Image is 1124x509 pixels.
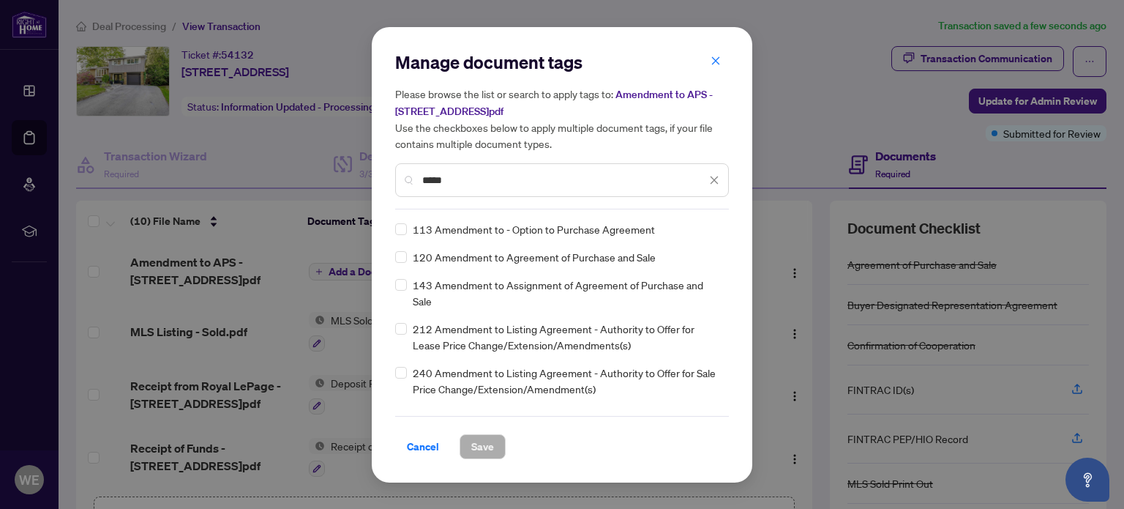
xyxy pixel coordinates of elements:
span: 120 Amendment to Agreement of Purchase and Sale [413,249,656,265]
span: 212 Amendment to Listing Agreement - Authority to Offer for Lease Price Change/Extension/Amendmen... [413,321,720,353]
button: Save [460,434,506,459]
h5: Please browse the list or search to apply tags to: Use the checkboxes below to apply multiple doc... [395,86,729,152]
button: Cancel [395,434,451,459]
span: 113 Amendment to - Option to Purchase Agreement [413,221,655,237]
h2: Manage document tags [395,51,729,74]
span: Cancel [407,435,439,458]
span: close [709,175,719,185]
span: 240 Amendment to Listing Agreement - Authority to Offer for Sale Price Change/Extension/Amendment(s) [413,365,720,397]
span: close [711,56,721,66]
span: 143 Amendment to Assignment of Agreement of Purchase and Sale [413,277,720,309]
span: Amendment to APS - [STREET_ADDRESS]pdf [395,88,713,118]
button: Open asap [1065,458,1109,502]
